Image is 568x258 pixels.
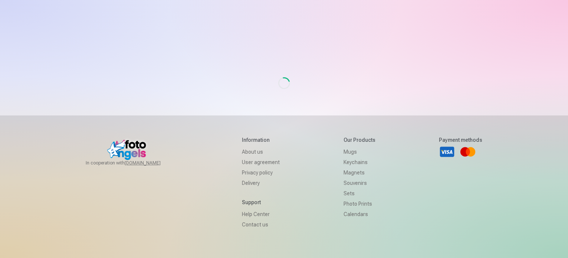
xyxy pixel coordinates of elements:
a: Photo prints [344,199,375,209]
h5: Information [242,136,280,144]
a: Contact us [242,219,280,230]
h5: Our products [344,136,375,144]
span: In cooperation with [86,160,178,166]
a: Delivery [242,178,280,188]
a: User agreement [242,157,280,167]
a: Visa [439,144,455,160]
h5: Payment methods [439,136,482,144]
a: Sets [344,188,375,199]
h5: Support [242,199,280,206]
a: Keychains [344,157,375,167]
a: Mugs [344,147,375,157]
a: Privacy policy [242,167,280,178]
a: About us [242,147,280,157]
a: Magnets [344,167,375,178]
a: Mastercard [460,144,476,160]
a: Calendars [344,209,375,219]
a: Help Center [242,209,280,219]
a: [DOMAIN_NAME] [125,160,178,166]
a: Souvenirs [344,178,375,188]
